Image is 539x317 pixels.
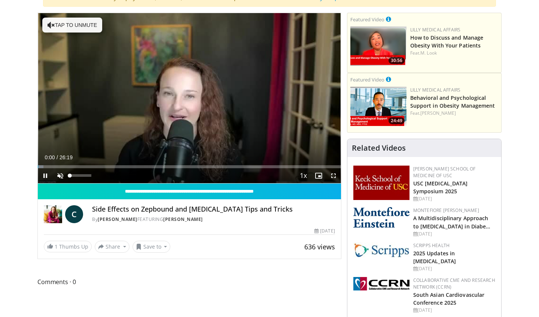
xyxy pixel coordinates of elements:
a: Montefiore [PERSON_NAME] [413,207,479,213]
a: [PERSON_NAME] [98,216,137,222]
span: 0:00 [45,154,55,160]
img: Dr. Carolynn Francavilla [44,205,62,223]
a: 2025 Updates in [MEDICAL_DATA] [413,250,456,265]
span: 636 views [304,242,335,251]
div: [DATE] [413,196,495,202]
button: Pause [38,168,53,183]
button: Enable picture-in-picture mode [311,168,326,183]
a: M. Look [420,50,437,56]
div: Feat. [410,50,498,56]
button: Fullscreen [326,168,341,183]
h4: Related Videos [352,144,406,153]
span: / [57,154,58,160]
div: [DATE] [413,307,495,314]
div: Feat. [410,110,498,117]
a: [PERSON_NAME] [163,216,203,222]
a: A Multidisciplinary Approach to [MEDICAL_DATA] in Diabe… [413,215,491,230]
a: 30:56 [350,27,406,66]
img: a04ee3ba-8487-4636-b0fb-5e8d268f3737.png.150x105_q85_autocrop_double_scale_upscale_version-0.2.png [353,277,409,290]
small: Featured Video [350,16,384,23]
h4: Side Effects on Zepbound and [MEDICAL_DATA] Tips and Tricks [92,205,335,213]
button: Unmute [53,168,68,183]
div: [DATE] [413,231,495,237]
span: 24:49 [389,117,405,124]
a: Collaborative CME and Research Network (CCRN) [413,277,495,290]
span: 26:19 [60,154,73,160]
a: How to Discuss and Manage Obesity With Your Patients [410,34,484,49]
div: Volume Level [70,174,91,177]
a: C [65,205,83,223]
a: Behavioral and Psychological Support in Obesity Management [410,94,495,109]
button: Playback Rate [296,168,311,183]
div: [DATE] [413,265,495,272]
button: Save to [133,241,171,253]
a: Scripps Health [413,242,450,249]
img: 7b941f1f-d101-407a-8bfa-07bd47db01ba.png.150x105_q85_autocrop_double_scale_upscale_version-0.2.jpg [353,166,409,200]
img: b0142b4c-93a1-4b58-8f91-5265c282693c.png.150x105_q85_autocrop_double_scale_upscale_version-0.2.png [353,207,409,228]
div: Progress Bar [38,165,341,168]
span: 1 [55,243,58,250]
button: Share [95,241,130,253]
a: [PERSON_NAME] School of Medicine of USC [413,166,476,179]
a: USC [MEDICAL_DATA] Symposium 2025 [413,180,468,195]
a: 24:49 [350,87,406,126]
a: South Asian Cardiovascular Conference 2025 [413,291,485,306]
video-js: Video Player [38,13,341,184]
div: [DATE] [314,228,335,234]
a: Lilly Medical Affairs [410,87,461,93]
a: 1 Thumbs Up [44,241,92,252]
img: c9f2b0b7-b02a-4276-a72a-b0cbb4230bc1.jpg.150x105_q85_autocrop_double_scale_upscale_version-0.2.jpg [353,242,409,258]
button: Tap to unmute [42,18,102,33]
img: ba3304f6-7838-4e41-9c0f-2e31ebde6754.png.150x105_q85_crop-smart_upscale.png [350,87,406,126]
img: c98a6a29-1ea0-4bd5-8cf5-4d1e188984a7.png.150x105_q85_crop-smart_upscale.png [350,27,406,66]
div: By FEATURING [92,216,335,223]
span: 30:56 [389,57,405,64]
small: Featured Video [350,76,384,83]
a: Lilly Medical Affairs [410,27,461,33]
a: [PERSON_NAME] [420,110,456,116]
span: Comments 0 [37,277,341,287]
